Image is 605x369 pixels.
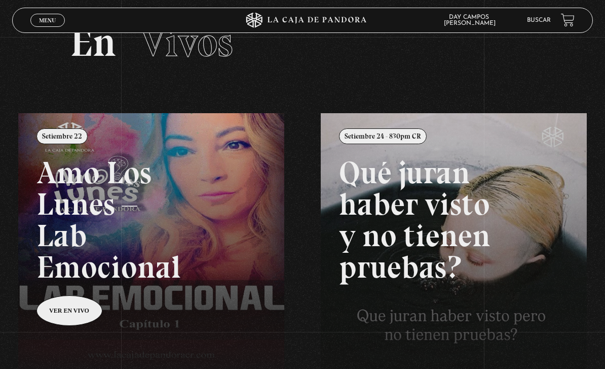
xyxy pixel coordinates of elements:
[561,13,575,27] a: View your shopping cart
[70,22,535,62] h2: En
[140,18,233,66] span: Vivos
[527,17,551,23] a: Buscar
[39,17,56,23] span: Menu
[444,14,506,26] span: Day Campos [PERSON_NAME]
[35,25,59,32] span: Cerrar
